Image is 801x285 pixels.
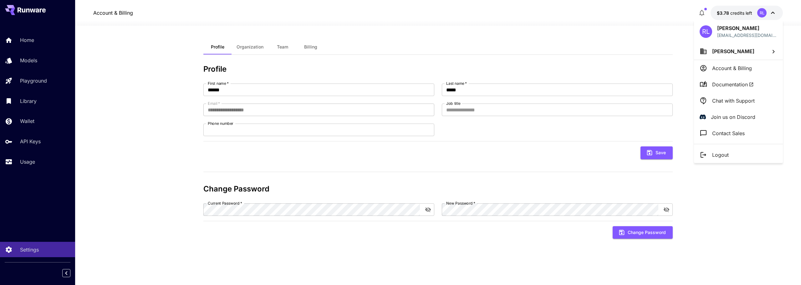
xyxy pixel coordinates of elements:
button: [PERSON_NAME] [694,43,783,60]
p: Logout [712,151,729,159]
p: Chat with Support [712,97,755,104]
p: [EMAIL_ADDRESS][DOMAIN_NAME] [717,32,777,38]
p: Account & Billing [712,64,752,72]
p: [PERSON_NAME] [717,24,777,32]
div: faelzim34@gmail.com [717,32,777,38]
div: RL [700,25,712,38]
span: Documentation [712,81,754,88]
p: Join us on Discord [711,113,755,121]
span: [PERSON_NAME] [712,48,754,54]
p: Contact Sales [712,130,745,137]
